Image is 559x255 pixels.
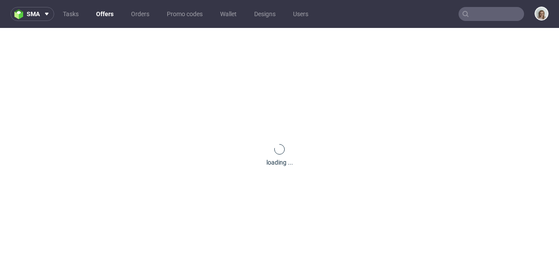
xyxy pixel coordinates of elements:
a: Offers [91,7,119,21]
a: Orders [126,7,155,21]
div: loading ... [266,158,293,167]
img: Monika Poźniak [535,7,548,20]
button: sma [10,7,54,21]
img: logo [14,9,27,19]
a: Designs [249,7,281,21]
span: sma [27,11,40,17]
a: Users [288,7,314,21]
a: Promo codes [162,7,208,21]
a: Tasks [58,7,84,21]
a: Wallet [215,7,242,21]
